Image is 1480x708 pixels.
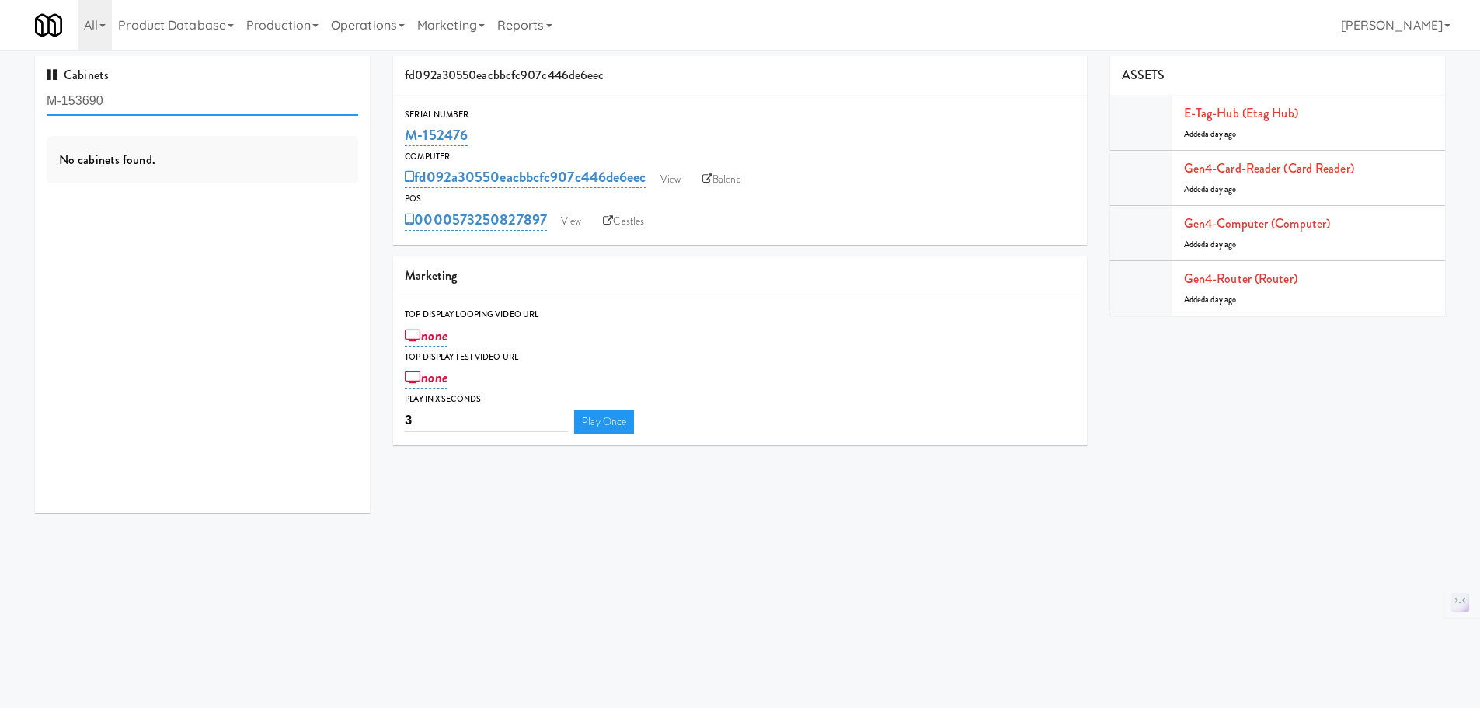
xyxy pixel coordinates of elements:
a: Balena [695,168,749,191]
span: ASSETS [1122,66,1165,84]
a: View [653,168,688,191]
a: Play Once [574,410,634,434]
a: Gen4-card-reader (Card Reader) [1184,159,1354,177]
div: fd092a30550eacbbcfc907c446de6eec [393,56,1087,96]
input: Search cabinets [47,87,358,116]
a: View [553,210,589,233]
span: Marketing [405,267,457,284]
div: Computer [405,149,1075,165]
div: Top Display Looping Video Url [405,307,1075,323]
a: none [405,325,447,347]
a: E-tag-hub (Etag Hub) [1184,104,1298,122]
a: Castles [595,210,652,233]
a: 0000573250827897 [405,209,547,231]
span: a day ago [1205,183,1236,195]
div: Play in X seconds [405,392,1075,407]
span: a day ago [1205,239,1236,250]
a: fd092a30550eacbbcfc907c446de6eec [405,166,646,188]
span: No cabinets found. [59,151,155,169]
div: POS [405,191,1075,207]
span: Added [1184,239,1236,250]
a: none [405,367,447,389]
img: Micromart [35,12,62,39]
a: Gen4-computer (Computer) [1184,214,1330,232]
a: M-152476 [405,124,468,146]
a: Gen4-router (Router) [1184,270,1297,288]
span: Added [1184,183,1236,195]
span: a day ago [1205,294,1236,305]
span: Cabinets [47,66,109,84]
span: Added [1184,128,1236,140]
div: Top Display Test Video Url [405,350,1075,365]
span: a day ago [1205,128,1236,140]
div: Serial Number [405,107,1075,123]
span: Added [1184,294,1236,305]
